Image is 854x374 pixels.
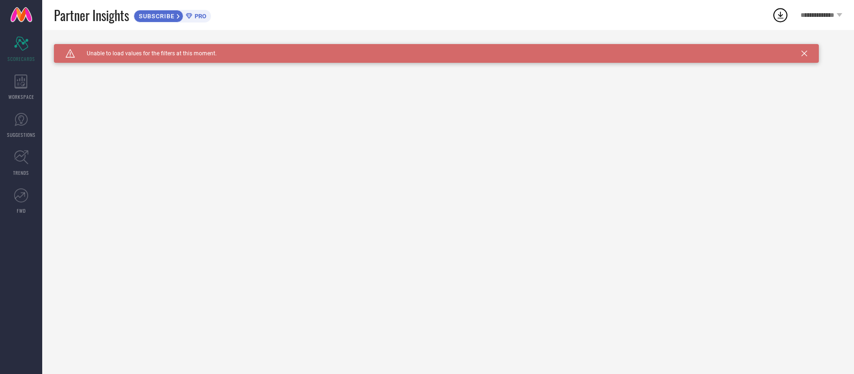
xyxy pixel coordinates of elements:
span: PRO [192,13,206,20]
span: WORKSPACE [8,93,34,100]
div: Unable to load filters at this moment. Please try later. [54,44,842,52]
span: SUGGESTIONS [7,131,36,138]
span: Unable to load values for the filters at this moment. [75,50,217,57]
span: FWD [17,207,26,214]
span: SCORECARDS [8,55,35,62]
span: TRENDS [13,169,29,176]
a: SUBSCRIBEPRO [134,7,211,22]
span: Partner Insights [54,6,129,25]
span: SUBSCRIBE [134,13,177,20]
div: Open download list [772,7,789,23]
